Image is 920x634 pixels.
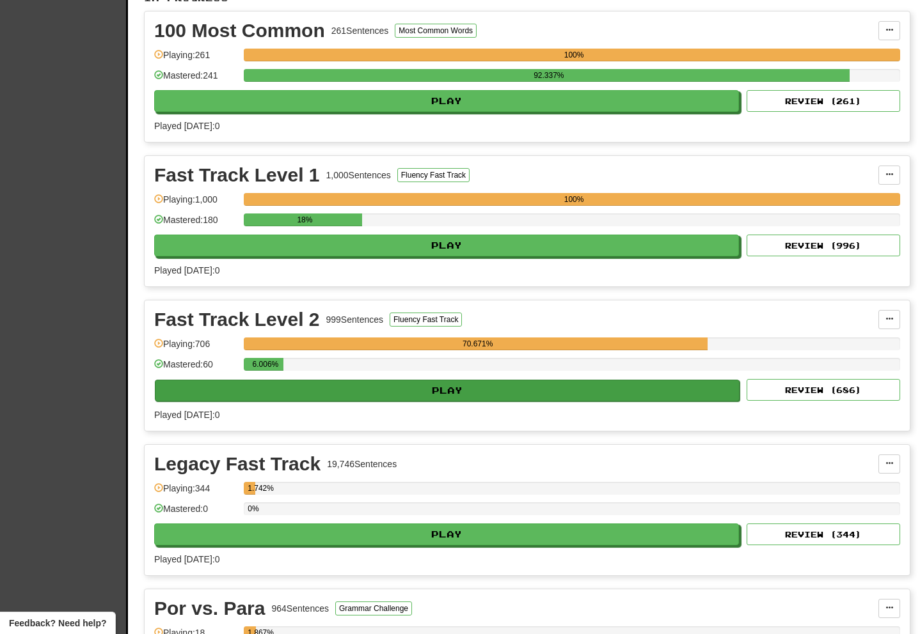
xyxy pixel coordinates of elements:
[154,235,739,256] button: Play
[154,69,237,90] div: Mastered: 241
[154,410,219,420] span: Played [DATE]: 0
[154,554,219,564] span: Played [DATE]: 0
[154,49,237,70] div: Playing: 261
[326,169,391,182] div: 1,000 Sentences
[395,24,477,38] button: Most Common Words
[327,458,397,470] div: 19,746 Sentences
[154,454,321,474] div: Legacy Fast Track
[154,90,739,112] button: Play
[154,121,219,131] span: Played [DATE]: 0
[248,482,255,495] div: 1.742%
[154,193,237,214] div: Playing: 1,000
[154,482,237,503] div: Playing: 344
[154,265,219,275] span: Played [DATE]: 0
[331,24,389,37] div: 261 Sentences
[248,49,900,61] div: 100%
[154,166,320,185] div: Fast Track Level 1
[747,523,900,545] button: Review (344)
[248,193,900,206] div: 100%
[271,602,329,615] div: 964 Sentences
[747,235,900,256] button: Review (996)
[154,310,320,329] div: Fast Track Level 2
[390,313,462,327] button: Fluency Fast Track
[155,380,740,401] button: Play
[747,379,900,401] button: Review (686)
[154,213,237,235] div: Mastered: 180
[154,337,237,359] div: Playing: 706
[154,523,739,545] button: Play
[248,69,850,82] div: 92.337%
[154,502,237,523] div: Mastered: 0
[326,313,384,326] div: 999 Sentences
[9,617,106,630] span: Open feedback widget
[248,358,283,371] div: 6.006%
[154,358,237,379] div: Mastered: 60
[154,21,325,40] div: 100 Most Common
[248,213,361,226] div: 18%
[747,90,900,112] button: Review (261)
[335,601,412,615] button: Grammar Challenge
[154,599,265,618] div: Por vs. Para
[397,168,470,182] button: Fluency Fast Track
[248,337,708,350] div: 70.671%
